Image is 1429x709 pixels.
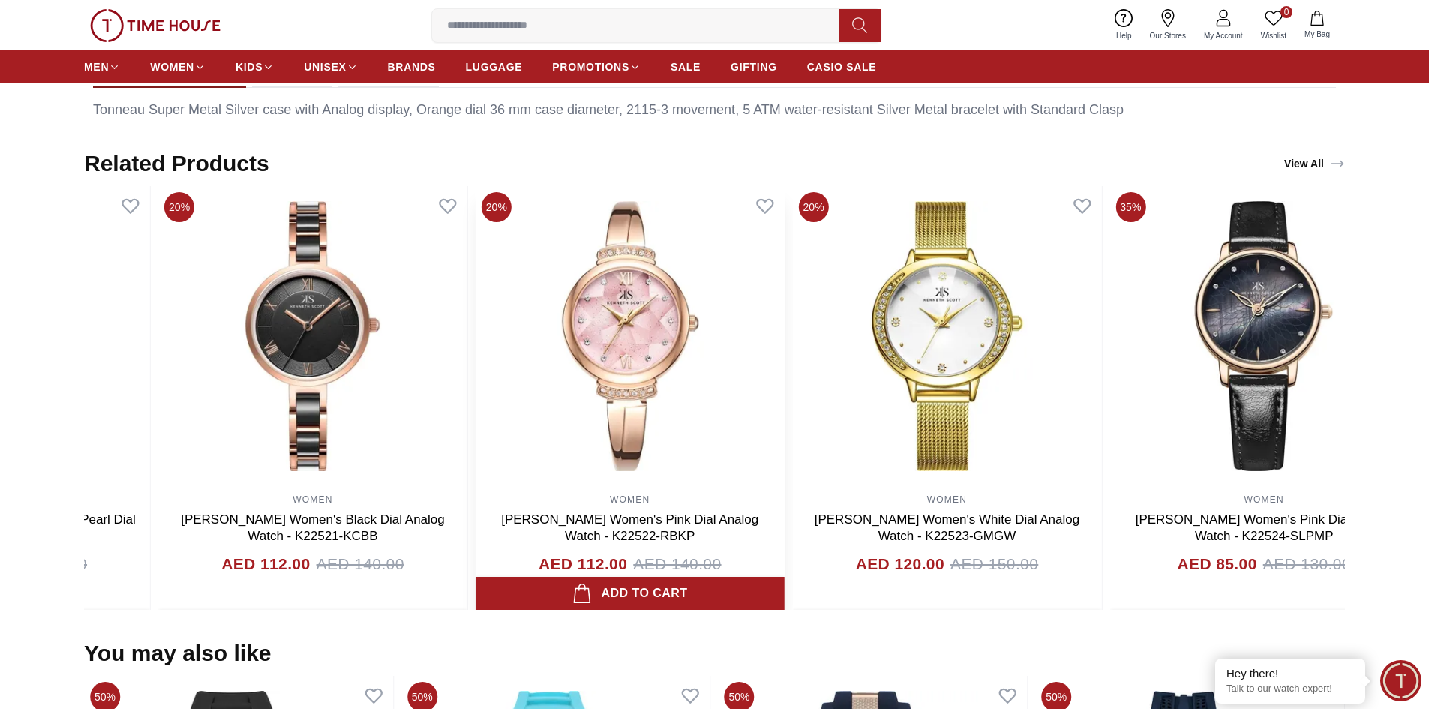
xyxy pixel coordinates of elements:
a: KIDS [236,53,274,80]
a: MEN [84,53,120,80]
img: Kenneth Scott Women's Pink Dial Analog Watch - K22522-RBKP [476,186,785,486]
span: My Account [1198,30,1249,41]
h4: AED 85.00 [1177,552,1256,576]
h2: You may also like [84,640,272,667]
span: AED 140.00 [317,552,404,576]
a: WOMEN [1244,494,1284,505]
span: My Bag [1298,29,1336,40]
div: Add to cart [572,583,688,604]
a: GIFTING [731,53,777,80]
span: 35% [1115,192,1145,222]
span: CASIO SALE [807,59,877,74]
a: WOMEN [610,494,650,505]
span: GIFTING [731,59,777,74]
h4: AED 120.00 [856,552,944,576]
a: UNISEX [304,53,357,80]
span: SALE [671,59,701,74]
div: Tonneau Super Metal Silver case with Analog display, Orange dial 36 mm case diameter, 2115-3 move... [93,100,1336,120]
a: [PERSON_NAME] Women's Pink Dial Analog Watch - K22522-RBKP [501,512,758,543]
span: 20% [799,192,829,222]
span: AED 140.00 [633,552,721,576]
a: WOMEN [927,494,967,505]
a: [PERSON_NAME] Women's Pink Dial Analog Watch - K22524-SLPMP [1136,512,1393,543]
button: Add to cart [476,577,785,610]
h4: AED 112.00 [539,552,627,576]
span: Wishlist [1255,30,1292,41]
span: LUGGAGE [466,59,523,74]
a: CASIO SALE [807,53,877,80]
img: Kenneth Scott Women's White Dial Analog Watch - K22523-GMGW [793,186,1102,486]
a: WOMEN [150,53,206,80]
a: 0Wishlist [1252,6,1295,44]
span: Help [1110,30,1138,41]
span: AED 150.00 [950,552,1038,576]
img: ... [90,9,221,42]
span: BRANDS [388,59,436,74]
a: BRANDS [388,53,436,80]
span: AED 130.00 [1263,552,1351,576]
span: Our Stores [1144,30,1192,41]
a: [PERSON_NAME] Women's Black Dial Analog Watch - K22521-KCBB [181,512,445,543]
div: Hey there! [1226,666,1354,681]
div: Chat Widget [1380,660,1421,701]
span: 20% [164,192,194,222]
h4: AED 112.00 [221,552,310,576]
img: Kenneth Scott Women's Pink Dial Analog Watch - K22524-SLPMP [1109,186,1418,486]
span: 20% [482,192,512,222]
span: 0 [1280,6,1292,18]
a: Help [1107,6,1141,44]
a: SALE [671,53,701,80]
a: [PERSON_NAME] Women's White Dial Analog Watch - K22523-GMGW [815,512,1079,543]
h2: Related Products [84,150,269,177]
a: Our Stores [1141,6,1195,44]
span: KIDS [236,59,263,74]
a: LUGGAGE [466,53,523,80]
span: PROMOTIONS [552,59,629,74]
p: Talk to our watch expert! [1226,683,1354,695]
a: WOMEN [293,494,332,505]
span: WOMEN [150,59,194,74]
span: MEN [84,59,109,74]
a: PROMOTIONS [552,53,641,80]
div: View All [1284,156,1345,171]
img: Kenneth Scott Women's Black Dial Analog Watch - K22521-KCBB [158,186,467,486]
span: UNISEX [304,59,346,74]
a: View All [1281,153,1348,174]
button: My Bag [1295,8,1339,43]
